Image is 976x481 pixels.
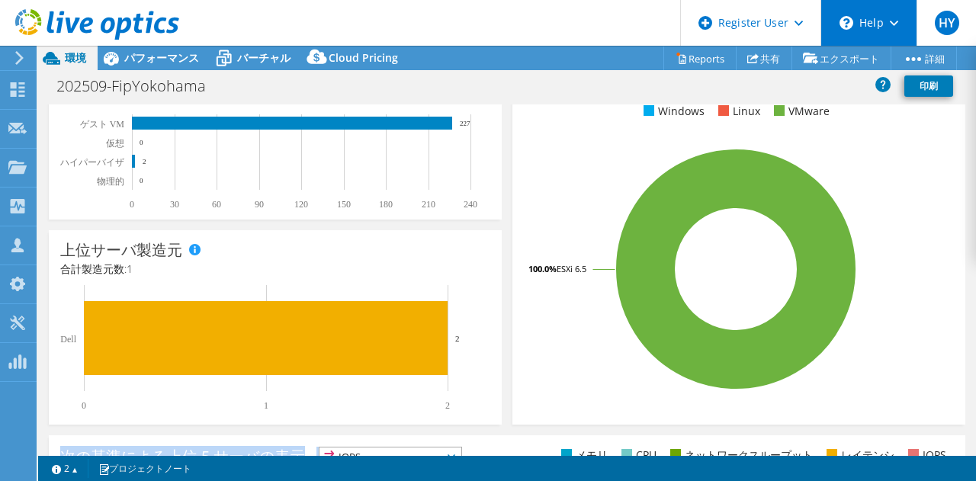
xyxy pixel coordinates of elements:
text: 0 [140,177,143,184]
a: エクスポート [791,46,891,70]
text: 30 [170,199,179,210]
a: 2 [41,459,88,478]
li: CPU [618,447,657,463]
text: 120 [294,199,308,210]
li: レイテンシ [823,447,894,463]
a: プロジェクトノート [88,459,202,478]
text: 60 [212,199,221,210]
a: 印刷 [904,75,953,97]
text: 0 [130,199,134,210]
svg: \n [840,16,853,30]
li: ネットワークスループット [666,447,813,463]
text: 227 [460,120,470,127]
text: 2 [455,334,460,343]
tspan: ESXi 6.5 [557,263,586,274]
span: HY [935,11,959,35]
text: 240 [464,199,477,210]
text: 180 [379,199,393,210]
li: VMware [770,103,830,120]
text: 2 [445,400,450,411]
a: Reports [663,46,737,70]
span: パフォーマンス [124,50,199,65]
h1: 202509-FipYokohama [50,78,230,95]
text: 90 [255,199,264,210]
li: メモリ [557,447,608,463]
text: 物理的 [97,176,124,187]
span: 1 [127,261,133,276]
li: IOPS [904,447,946,463]
a: 詳細 [891,46,957,70]
a: 共有 [736,46,792,70]
text: 0 [82,400,86,411]
text: Dell [60,334,76,345]
text: 1 [264,400,268,411]
text: 0 [140,139,143,146]
text: ゲスト VM [80,119,125,130]
li: Windows [640,103,705,120]
text: 150 [337,199,351,210]
span: Cloud Pricing [329,50,398,65]
h4: 合計製造元数: [60,261,490,277]
tspan: 100.0% [528,263,557,274]
text: 210 [422,199,435,210]
h3: 上位サーバ製造元 [60,242,182,258]
text: 2 [143,158,146,165]
span: IOPS [319,447,461,466]
li: Linux [714,103,760,120]
text: ハイパーバイザ [59,157,124,168]
span: 環境 [65,50,86,65]
span: バーチャル [237,50,291,65]
text: 仮想 [105,138,124,149]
